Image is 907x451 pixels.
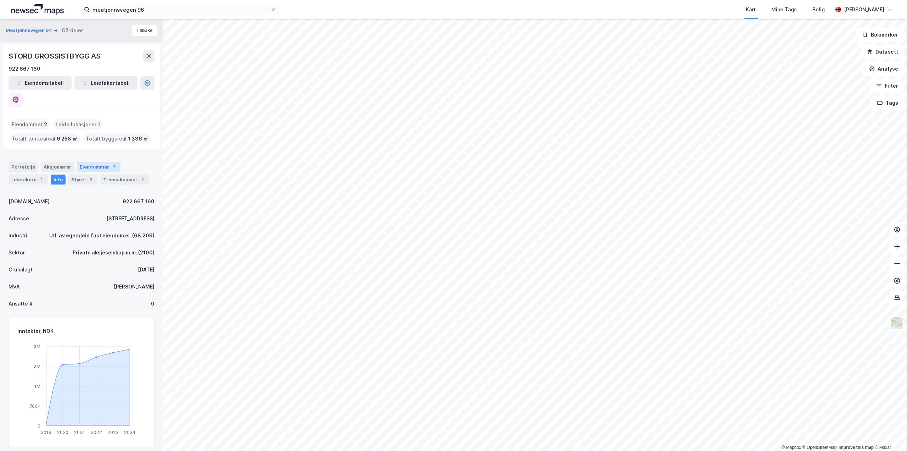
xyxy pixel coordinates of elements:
[38,176,45,183] div: 1
[9,119,50,130] div: Eiendommer :
[9,282,20,291] div: MVA
[57,429,68,435] tspan: 2020
[11,4,64,15] img: logo.a4113a55bc3d86da70a041830d287a7e.svg
[62,26,83,35] div: Gårdeier
[49,231,154,240] div: Utl. av egen/leid fast eiendom el. (68.209)
[44,120,47,129] span: 2
[6,27,53,34] button: Meatjønnsvegen 94
[77,162,120,172] div: Eiendommer
[9,214,29,223] div: Adresse
[38,423,40,428] tspan: 0
[107,429,119,435] tspan: 2023
[9,76,72,90] button: Eiendomstabell
[771,5,797,14] div: Mine Tags
[83,133,151,144] div: Totalt byggareal :
[34,363,40,369] tspan: 2M
[29,403,40,408] tspan: 700K
[34,383,40,389] tspan: 1M
[132,25,157,36] button: Tilbake
[73,248,154,257] div: Private aksjeselskap m.m. (2100)
[9,197,51,206] div: [DOMAIN_NAME].
[871,96,904,110] button: Tags
[138,265,154,274] div: [DATE]
[124,429,135,435] tspan: 2024
[9,50,102,62] div: STORD GROSSISTBYGG AS
[863,62,904,76] button: Analyse
[872,417,907,451] iframe: Chat Widget
[9,231,27,240] div: Industri
[100,175,149,185] div: Transaksjoner
[839,445,874,450] a: Improve this map
[106,214,154,223] div: [STREET_ADDRESS]
[9,175,48,185] div: Leietakere
[98,120,100,129] span: 1
[41,429,51,435] tspan: 2019
[111,163,118,170] div: 2
[9,248,25,257] div: Sektor
[802,445,837,450] a: OpenStreetMap
[870,79,904,93] button: Filter
[9,65,40,73] div: 922 667 160
[856,28,904,42] button: Bokmerker
[9,265,33,274] div: Grunnlagt
[114,282,154,291] div: [PERSON_NAME]
[872,417,907,451] div: Kontrollprogram for chat
[90,4,270,15] input: Søk på adresse, matrikkel, gårdeiere, leietakere eller personer
[34,343,40,349] tspan: 3M
[74,429,85,435] tspan: 2021
[9,133,80,144] div: Totalt tomteareal :
[128,134,148,143] span: 1 336 ㎡
[151,299,154,308] div: 0
[57,134,77,143] span: 6 258 ㎡
[91,429,102,435] tspan: 2022
[9,299,33,308] div: Ansatte #
[123,197,154,206] div: 922 667 160
[51,175,66,185] div: Info
[68,175,97,185] div: Styret
[812,5,825,14] div: Bolig
[88,176,95,183] div: 2
[746,5,756,14] div: Kart
[17,327,53,335] div: Inntekter, NOK
[844,5,884,14] div: [PERSON_NAME]
[890,317,904,330] img: Z
[9,162,38,172] div: Portefølje
[782,445,801,450] a: Mapbox
[74,76,137,90] button: Leietakertabell
[861,45,904,59] button: Datasett
[139,176,146,183] div: 2
[53,119,103,130] div: Leide lokasjoner :
[41,162,74,172] div: Aksjonærer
